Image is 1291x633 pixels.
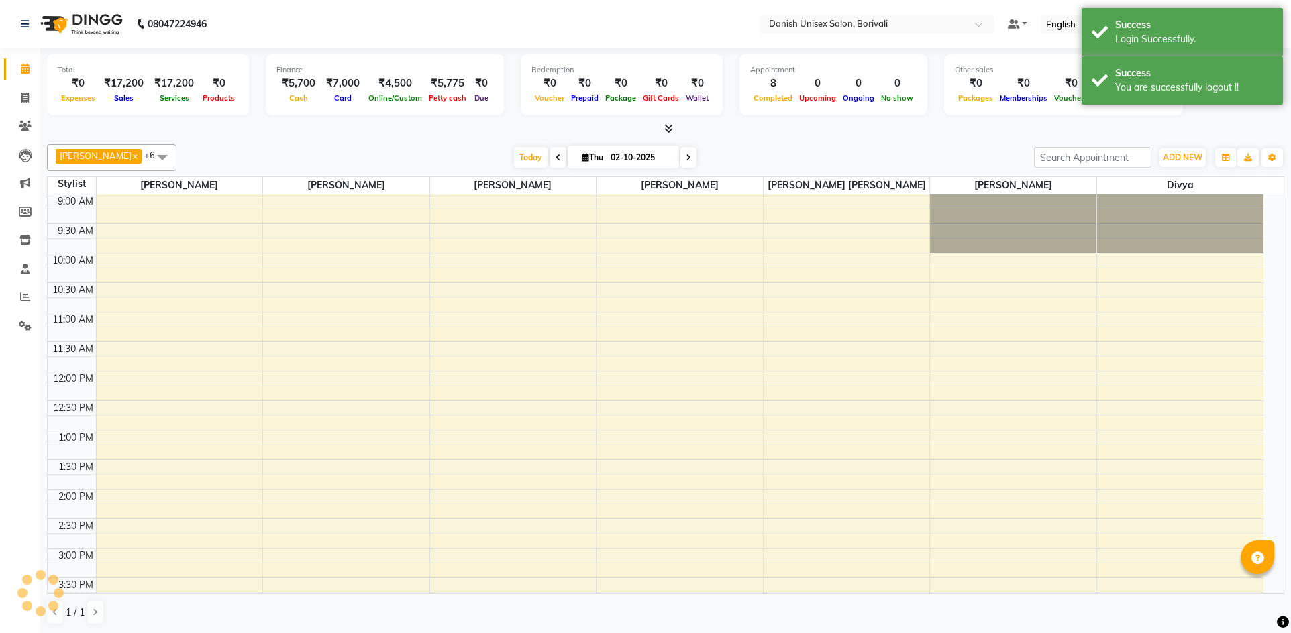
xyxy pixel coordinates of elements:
div: 12:30 PM [50,401,96,415]
span: Ongoing [839,93,878,103]
span: Products [199,93,238,103]
span: Prepaid [568,93,602,103]
span: Petty cash [425,93,470,103]
div: 8 [750,76,796,91]
div: ₹0 [470,76,493,91]
div: Other sales [955,64,1172,76]
div: 11:00 AM [50,312,96,327]
span: Wallet [682,93,712,103]
div: 11:30 AM [50,342,96,356]
div: ₹0 [996,76,1051,91]
span: Card [331,93,355,103]
div: ₹5,700 [276,76,321,91]
div: 0 [839,76,878,91]
span: Packages [955,93,996,103]
div: 1:30 PM [56,460,96,474]
span: 1 / 1 [66,606,85,620]
div: ₹0 [1051,76,1091,91]
div: Total [58,64,238,76]
div: 9:30 AM [55,224,96,238]
span: [PERSON_NAME] [263,177,429,194]
div: 3:00 PM [56,549,96,563]
span: Gift Cards [639,93,682,103]
span: Today [514,147,548,168]
span: Thu [578,152,607,162]
div: ₹0 [199,76,238,91]
div: ₹0 [602,76,639,91]
div: ₹0 [955,76,996,91]
div: Redemption [531,64,712,76]
span: [PERSON_NAME] [97,177,263,194]
div: Success [1115,66,1273,80]
span: [PERSON_NAME] [PERSON_NAME] [764,177,930,194]
b: 08047224946 [148,5,207,43]
div: 9:00 AM [55,194,96,209]
span: Services [156,93,193,103]
div: ₹0 [58,76,99,91]
div: 3:30 PM [56,578,96,592]
span: [PERSON_NAME] [597,177,763,194]
div: ₹0 [682,76,712,91]
span: Expenses [58,93,99,103]
div: ₹0 [639,76,682,91]
div: 0 [796,76,839,91]
div: ₹0 [568,76,602,91]
span: [PERSON_NAME] [930,177,1096,194]
iframe: chat widget [1235,579,1278,620]
div: Login Successfully. [1115,32,1273,46]
span: Sales [111,93,137,103]
a: x [132,150,138,161]
div: 10:30 AM [50,283,96,297]
input: Search Appointment [1034,147,1151,168]
span: Memberships [996,93,1051,103]
div: Success [1115,18,1273,32]
div: Finance [276,64,493,76]
div: ₹17,200 [149,76,199,91]
div: 1:00 PM [56,430,96,445]
div: You are successfully logout !! [1115,80,1273,95]
span: Upcoming [796,93,839,103]
span: Vouchers [1051,93,1091,103]
span: [PERSON_NAME] [430,177,597,194]
span: Voucher [531,93,568,103]
div: Stylist [48,177,96,191]
div: 12:00 PM [50,371,96,386]
div: 0 [878,76,917,91]
div: ₹17,200 [99,76,149,91]
div: 2:30 PM [56,519,96,533]
span: Completed [750,93,796,103]
span: Divya [1097,177,1263,194]
div: 10:00 AM [50,253,96,268]
div: ₹4,500 [365,76,425,91]
span: Due [471,93,492,103]
button: ADD NEW [1159,148,1206,167]
span: [PERSON_NAME] [60,150,132,161]
div: 2:00 PM [56,490,96,504]
div: ₹0 [531,76,568,91]
img: logo [34,5,126,43]
div: Appointment [750,64,917,76]
div: ₹5,775 [425,76,470,91]
span: +6 [144,150,165,160]
div: ₹7,000 [321,76,365,91]
span: No show [878,93,917,103]
span: Online/Custom [365,93,425,103]
span: ADD NEW [1163,152,1202,162]
input: 2025-10-02 [607,148,674,168]
span: Cash [286,93,311,103]
span: Package [602,93,639,103]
